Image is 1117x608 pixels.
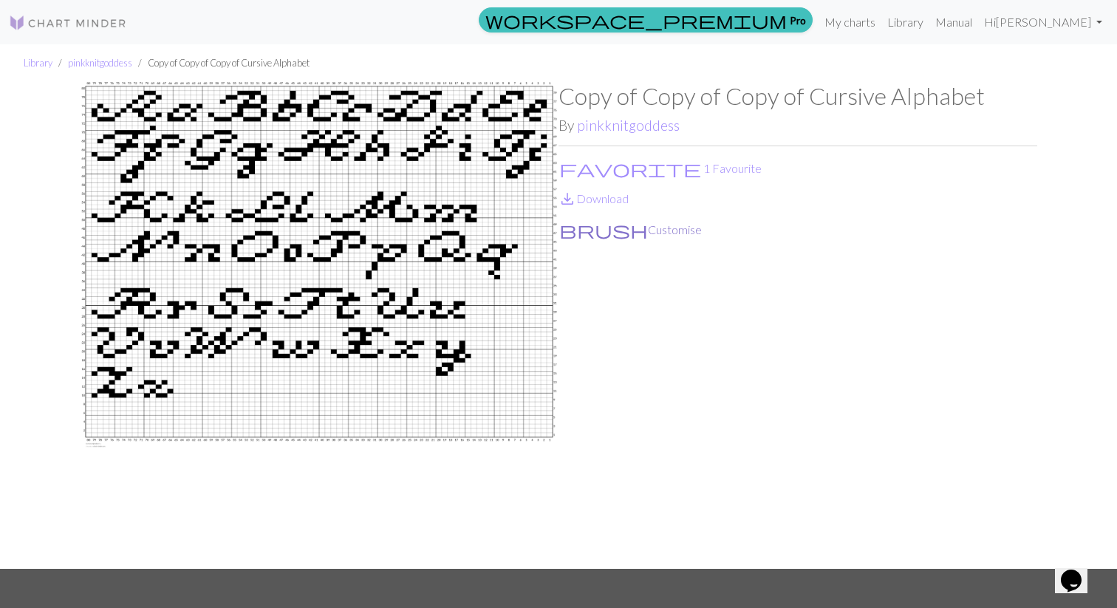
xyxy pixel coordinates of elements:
i: Customise [559,221,648,239]
li: Copy of Copy of Copy of Cursive Alphabet [132,56,310,70]
h1: Copy of Copy of Copy of Cursive Alphabet [558,82,1037,110]
a: Hi[PERSON_NAME] [978,7,1108,37]
i: Favourite [559,160,701,177]
a: pinkknitgoddess [577,117,680,134]
h2: By [558,117,1037,134]
a: Library [24,57,52,69]
span: save_alt [558,188,576,209]
a: pinkknitgoddess [68,57,132,69]
a: Library [881,7,929,37]
button: Favourite 1 Favourite [558,159,762,178]
span: workspace_premium [485,10,787,30]
img: Logo [9,14,127,32]
a: My charts [819,7,881,37]
a: Pro [479,7,813,33]
i: Download [558,190,576,208]
button: CustomiseCustomise [558,220,703,239]
img: Cursive Alphabet [80,82,558,568]
iframe: chat widget [1055,549,1102,593]
a: DownloadDownload [558,191,629,205]
a: Manual [929,7,978,37]
span: favorite [559,158,701,179]
span: brush [559,219,648,240]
